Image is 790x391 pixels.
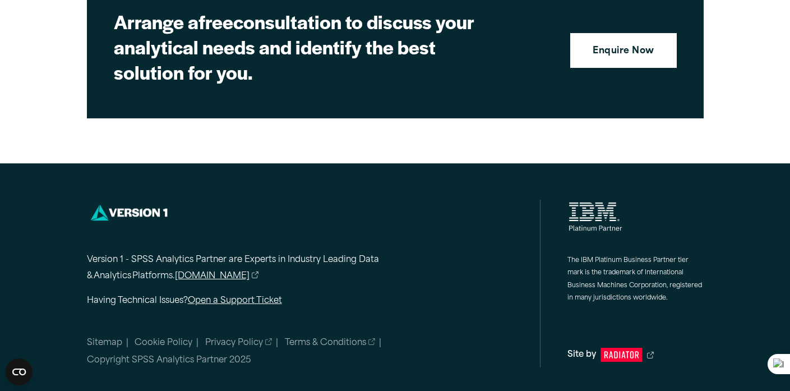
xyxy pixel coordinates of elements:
[87,293,423,310] p: Having Technical Issues?
[600,348,643,362] svg: Radiator Digital
[188,297,282,305] a: Open a Support Ticket
[567,347,596,364] span: Site by
[570,33,676,68] a: Enquire Now
[114,9,506,85] h2: Arrange a consultation to discuss your analytical needs and identify the best solution for you.
[87,339,122,347] a: Sitemap
[175,269,259,285] a: [DOMAIN_NAME]
[198,8,233,35] strong: free
[593,44,654,59] strong: Enquire Now
[135,339,192,347] a: Cookie Policy
[205,337,272,350] a: Privacy Policy
[87,356,251,365] span: Copyright SPSS Analytics Partner 2025
[87,337,540,368] nav: Minor links within the footer
[285,337,376,350] a: Terms & Conditions
[6,358,33,385] button: Open CMP widget
[567,347,704,364] a: Site by Radiator Digital
[567,255,704,305] p: The IBM Platinum Business Partner tier mark is the trademark of International Business Machines C...
[87,252,423,285] p: Version 1 - SPSS Analytics Partner are Experts in Industry Leading Data & Analytics Platforms.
